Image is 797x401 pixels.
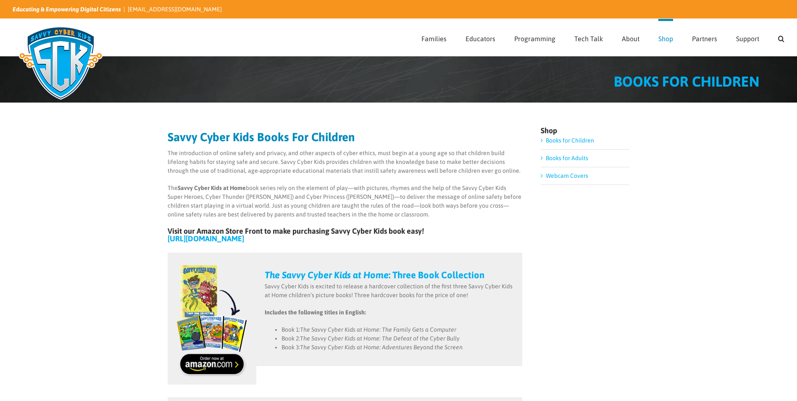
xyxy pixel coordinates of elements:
[574,19,603,56] a: Tech Talk
[514,35,555,42] span: Programming
[128,6,222,13] a: [EMAIL_ADDRESS][DOMAIN_NAME]
[622,35,639,42] span: About
[168,227,424,235] b: Visit our Amazon Store Front to make purchasing Savvy Cyber Kids book easy!
[658,19,673,56] a: Shop
[178,185,246,191] strong: Savvy Cyber Kids at Home
[300,335,460,342] em: The Savvy Cyber Kids at Home: The Defeat of the Cyber Bully
[736,35,759,42] span: Support
[300,326,456,333] em: The Savvy Cyber Kids at Home: The Family Gets a Computer
[281,343,514,352] li: Book 3:
[692,35,717,42] span: Partners
[168,184,523,219] p: The book series rely on the element of play—with pictures, rhymes and the help of the Savvy Cyber...
[778,19,784,56] a: Search
[265,269,389,280] em: The Savvy Cyber Kids at Home
[300,344,463,351] em: The Savvy Cyber Kids at Home: Adventures Beyond the Screen
[466,19,495,56] a: Educators
[168,130,355,144] strong: Savvy Cyber Kids Books For Children
[13,6,121,13] i: Educating & Empowering Digital Citizens
[736,19,759,56] a: Support
[265,269,484,280] strong: : Three Book Collection
[421,19,784,56] nav: Main Menu
[574,35,603,42] span: Tech Talk
[546,137,594,144] a: Books for Children
[421,19,447,56] a: Families
[546,172,588,179] a: Webcam Covers
[421,35,447,42] span: Families
[168,149,523,175] p: The introduction of online safety and privacy, and other aspects of cyber ethics, must begin at a...
[692,19,717,56] a: Partners
[546,155,588,161] a: Books for Adults
[13,21,109,105] img: Savvy Cyber Kids Logo
[176,261,248,267] a: books-3-book-collection
[514,19,555,56] a: Programming
[614,73,759,90] span: BOOKS FOR CHILDREN
[265,282,514,300] p: Savvy Cyber Kids is excited to release a hardcover collection of the first three Savvy Cyber Kids...
[168,234,244,243] a: [URL][DOMAIN_NAME]
[658,35,673,42] span: Shop
[541,127,629,135] h4: Shop
[265,269,484,280] a: The Savvy Cyber Kids at Home: Three Book Collection
[281,325,514,334] li: Book 1:
[466,35,495,42] span: Educators
[622,19,639,56] a: About
[281,334,514,343] li: Book 2:
[265,309,366,316] strong: Includes the following titles in English:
